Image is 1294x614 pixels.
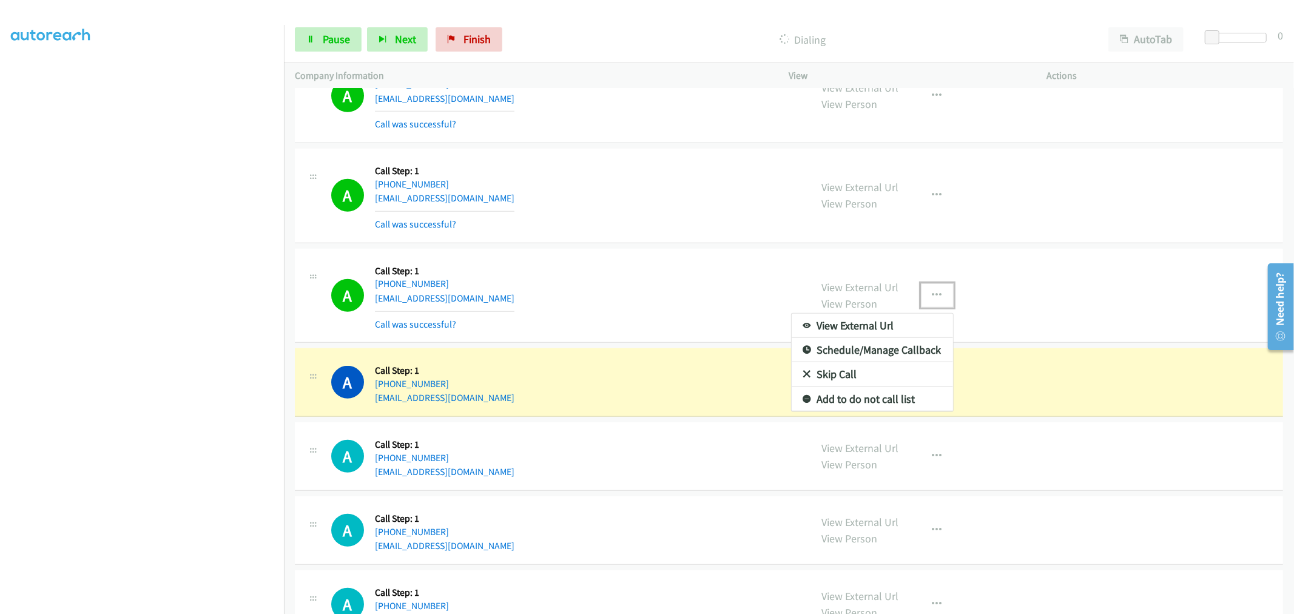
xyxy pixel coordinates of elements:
[331,366,364,399] h1: A
[331,440,364,473] div: The call is yet to be attempted
[331,514,364,547] h1: A
[792,362,953,386] a: Skip Call
[792,314,953,338] a: View External Url
[792,338,953,362] a: Schedule/Manage Callback
[792,387,953,411] a: Add to do not call list
[11,36,284,612] iframe: To enrich screen reader interactions, please activate Accessibility in Grammarly extension settings
[1259,258,1294,355] iframe: Resource Center
[331,514,364,547] div: The call is yet to be attempted
[331,440,364,473] h1: A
